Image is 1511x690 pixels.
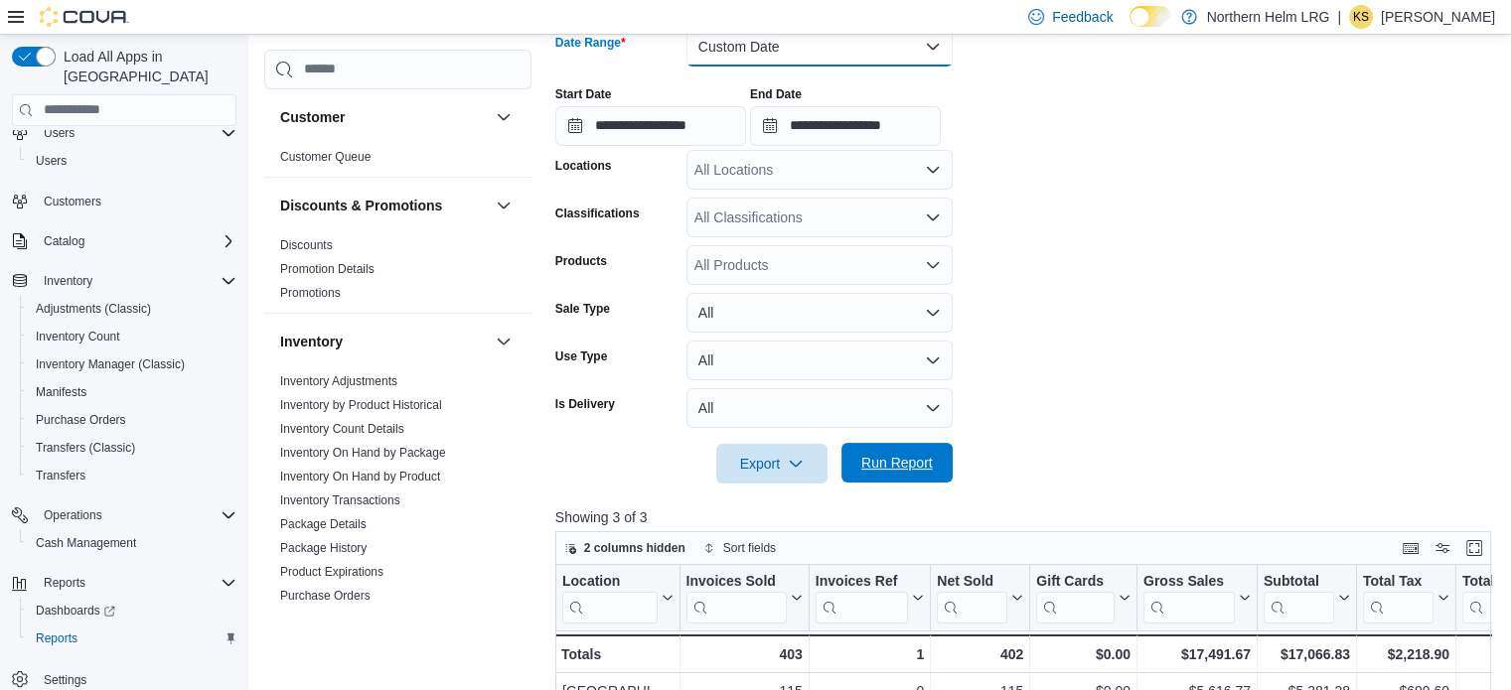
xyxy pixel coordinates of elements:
[1462,536,1486,560] button: Enter fullscreen
[280,469,440,484] span: Inventory On Hand by Product
[20,434,244,462] button: Transfers (Classic)
[36,571,236,595] span: Reports
[685,642,802,666] div: 403
[925,209,941,225] button: Open list of options
[36,153,67,169] span: Users
[555,253,607,269] label: Products
[280,398,442,412] a: Inventory by Product Historical
[4,119,244,147] button: Users
[4,267,244,295] button: Inventory
[20,462,244,489] button: Transfers
[1353,5,1369,29] span: KS
[686,293,953,333] button: All
[716,444,828,483] button: Export
[280,470,440,483] a: Inventory On Hand by Product
[1264,572,1334,622] div: Subtotal
[36,440,135,456] span: Transfers (Classic)
[1207,5,1330,29] p: Northern Helm LRG
[28,325,128,348] a: Inventory Count
[280,261,375,277] span: Promotion Details
[28,149,75,173] a: Users
[695,536,784,560] button: Sort fields
[686,27,953,67] button: Custom Date
[28,626,236,650] span: Reports
[36,535,136,551] span: Cash Management
[1143,642,1251,666] div: $17,491.67
[280,196,488,215] button: Discounts & Promotions
[264,145,531,177] div: Customer
[4,227,244,255] button: Catalog
[28,297,159,321] a: Adjustments (Classic)
[1381,5,1495,29] p: [PERSON_NAME]
[28,531,236,555] span: Cash Management
[555,206,640,221] label: Classifications
[561,642,674,666] div: Totals
[280,397,442,413] span: Inventory by Product Historical
[36,329,120,345] span: Inventory Count
[264,233,531,313] div: Discounts & Promotions
[562,572,658,591] div: Location
[280,373,397,389] span: Inventory Adjustments
[937,572,1007,622] div: Net Sold
[36,189,236,213] span: Customers
[28,149,236,173] span: Users
[685,572,786,591] div: Invoices Sold
[1363,572,1449,622] button: Total Tax
[36,503,236,527] span: Operations
[1264,572,1334,591] div: Subtotal
[44,672,86,688] span: Settings
[40,7,129,27] img: Cova
[1130,6,1171,27] input: Dark Mode
[36,121,82,145] button: Users
[28,352,236,376] span: Inventory Manager (Classic)
[280,516,367,532] span: Package Details
[492,330,516,353] button: Inventory
[20,529,244,557] button: Cash Management
[280,541,367,555] a: Package History
[750,106,941,146] input: Press the down key to open a popover containing a calendar.
[280,196,442,215] h3: Discounts & Promotions
[1399,536,1423,560] button: Keyboard shortcuts
[280,422,404,436] a: Inventory Count Details
[28,464,93,487] a: Transfers
[36,384,86,400] span: Manifests
[280,332,488,351] button: Inventory
[1264,572,1350,622] button: Subtotal
[555,507,1501,527] p: Showing 3 of 3
[816,572,908,591] div: Invoices Ref
[44,194,101,209] span: Customers
[28,531,144,555] a: Cash Management
[280,421,404,437] span: Inventory Count Details
[36,412,126,428] span: Purchase Orders
[1264,642,1350,666] div: $17,066.83
[280,374,397,388] a: Inventory Adjustments
[44,125,75,141] span: Users
[1036,572,1115,622] div: Gift Card Sales
[280,150,371,164] a: Customer Queue
[44,233,84,249] span: Catalog
[28,464,236,487] span: Transfers
[36,356,185,372] span: Inventory Manager (Classic)
[280,238,333,252] a: Discounts
[861,453,933,473] span: Run Report
[28,408,236,432] span: Purchase Orders
[1363,572,1434,591] div: Total Tax
[562,572,674,622] button: Location
[555,86,612,102] label: Start Date
[36,229,92,253] button: Catalog
[280,107,345,127] h3: Customer
[1337,5,1341,29] p: |
[555,301,610,317] label: Sale Type
[685,572,802,622] button: Invoices Sold
[20,406,244,434] button: Purchase Orders
[280,588,371,604] span: Purchase Orders
[28,599,236,622] span: Dashboards
[20,147,244,175] button: Users
[28,599,123,622] a: Dashboards
[44,273,92,289] span: Inventory
[280,445,446,461] span: Inventory On Hand by Package
[280,540,367,556] span: Package History
[816,642,924,666] div: 1
[280,262,375,276] a: Promotion Details
[556,536,693,560] button: 2 columns hidden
